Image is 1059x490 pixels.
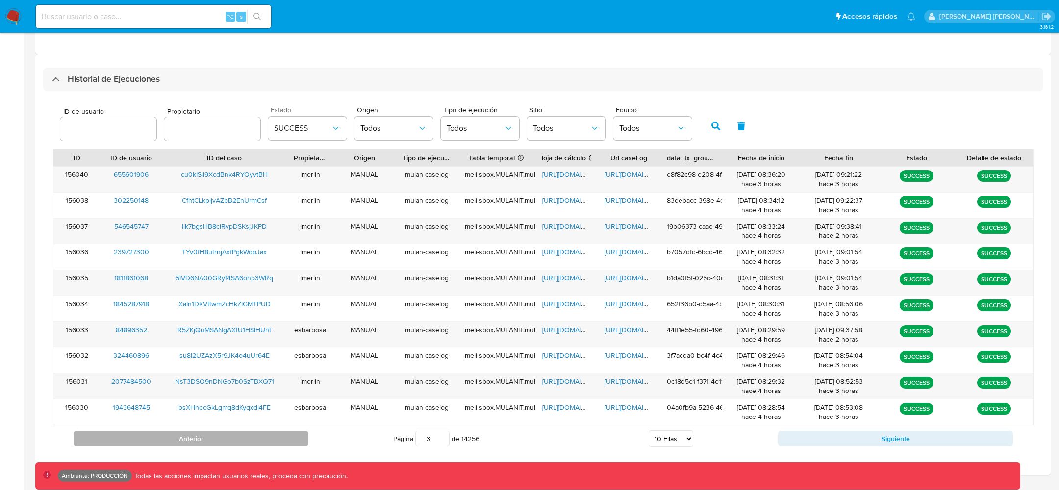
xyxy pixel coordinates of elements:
[1041,11,1052,22] a: Salir
[1040,23,1054,31] span: 3.161.2
[939,12,1038,21] p: stella.andriano@mercadolibre.com
[907,12,915,21] a: Notificaciones
[227,12,234,21] span: ⌥
[240,12,243,21] span: s
[842,11,897,22] span: Accesos rápidos
[247,10,267,24] button: search-icon
[132,471,348,481] p: Todas las acciones impactan usuarios reales, proceda con precaución.
[36,10,271,23] input: Buscar usuario o caso...
[62,474,128,478] p: Ambiente: PRODUCCIÓN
